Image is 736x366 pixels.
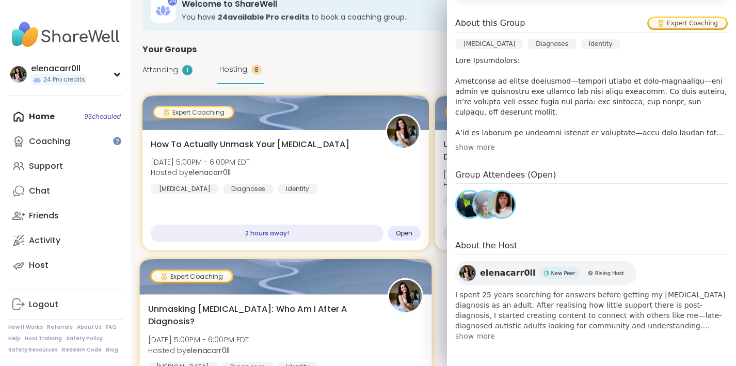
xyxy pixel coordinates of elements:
[142,43,197,56] span: Your Groups
[29,161,63,172] div: Support
[151,157,250,167] span: [DATE] 5:00PM - 6:00PM EDT
[148,345,249,355] span: Hosted by
[43,75,85,84] span: 24 Pro credits
[472,190,501,219] a: Siggi
[8,154,123,179] a: Support
[8,17,123,53] img: ShareWell Nav Logo
[443,169,542,180] span: [DATE] 5:00PM - 6:00PM EDT
[455,261,636,285] a: elenacarr0llelenacarr0llNew PeerNew PeerRising HostRising Host
[487,190,516,219] a: bridietulloch
[219,64,247,75] span: Hosting
[47,324,73,331] a: Referrals
[8,324,43,331] a: How It Works
[457,192,483,217] img: MoonLeafRaQuel
[8,203,123,228] a: Friends
[443,225,676,242] div: 7 days away!
[527,39,576,49] div: Diagnoses
[544,270,549,276] img: New Peer
[278,184,317,194] div: Identity
[455,17,525,29] h4: About this Group
[29,260,49,271] div: Host
[182,65,193,75] div: 1
[151,138,349,151] span: How To Actually Unmask Your [MEDICAL_DATA]
[66,335,103,342] a: Safety Policy
[581,39,621,49] div: Identity
[8,228,123,253] a: Activity
[480,267,536,279] span: elenacarr0ll
[29,136,70,147] div: Coaching
[595,269,624,277] span: Rising Host
[8,335,21,342] a: Help
[443,180,542,190] span: Hosted by
[459,265,476,281] img: elenacarr0ll
[455,290,728,331] span: I spent 25 years searching for answers before getting my [MEDICAL_DATA] diagnosis as an adult. Af...
[77,324,102,331] a: About Us
[649,18,726,28] div: Expert Coaching
[29,210,59,221] div: Friends
[455,39,523,49] div: [MEDICAL_DATA]
[489,192,515,217] img: bridietulloch
[455,169,728,184] h4: Group Attendees (Open)
[455,55,728,138] p: Lore Ipsumdolors: Ametconse ad elitse doeiusmod—tempori utlabo et dolo-magnaaliqu—eni admin ve qu...
[152,271,232,281] div: Expert Coaching
[455,240,728,254] h4: About the Host
[588,270,593,276] img: Rising Host
[62,346,102,354] a: Redeem Code
[148,303,376,328] span: Unmasking [MEDICAL_DATA]: Who Am I After A Diagnosis?
[29,185,50,197] div: Chat
[142,65,178,75] span: Attending
[251,65,262,75] div: 8
[218,12,309,22] b: 24 available Pro credit s
[113,137,121,145] iframe: Spotlight
[151,184,219,194] div: [MEDICAL_DATA]
[10,66,27,83] img: elenacarr0ll
[474,192,500,217] img: Siggi
[151,225,383,242] div: 2 hours away!
[29,235,60,246] div: Activity
[151,167,250,178] span: Hosted by
[455,190,484,219] a: MoonLeafRaQuel
[188,167,231,178] b: elenacarr0ll
[8,292,123,317] a: Logout
[8,129,123,154] a: Coaching
[31,63,87,74] div: elenacarr0ll
[396,229,412,237] span: Open
[106,324,117,331] a: FAQ
[186,345,230,355] b: elenacarr0ll
[551,269,575,277] span: New Peer
[223,184,274,194] div: Diagnoses
[455,142,728,152] div: show more
[29,299,58,310] div: Logout
[455,331,728,341] span: show more
[443,138,667,163] span: Unmasking [MEDICAL_DATA]: Who Am I After A Diagnosis?
[154,107,233,118] div: Expert Coaching
[8,253,123,278] a: Host
[8,346,58,354] a: Safety Resources
[25,335,62,342] a: Host Training
[106,346,118,354] a: Blog
[443,196,511,206] div: [MEDICAL_DATA]
[8,179,123,203] a: Chat
[182,12,616,22] h3: You have to book a coaching group.
[387,116,419,148] img: elenacarr0ll
[389,280,422,312] img: elenacarr0ll
[148,335,249,345] span: [DATE] 5:00PM - 6:00PM EDT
